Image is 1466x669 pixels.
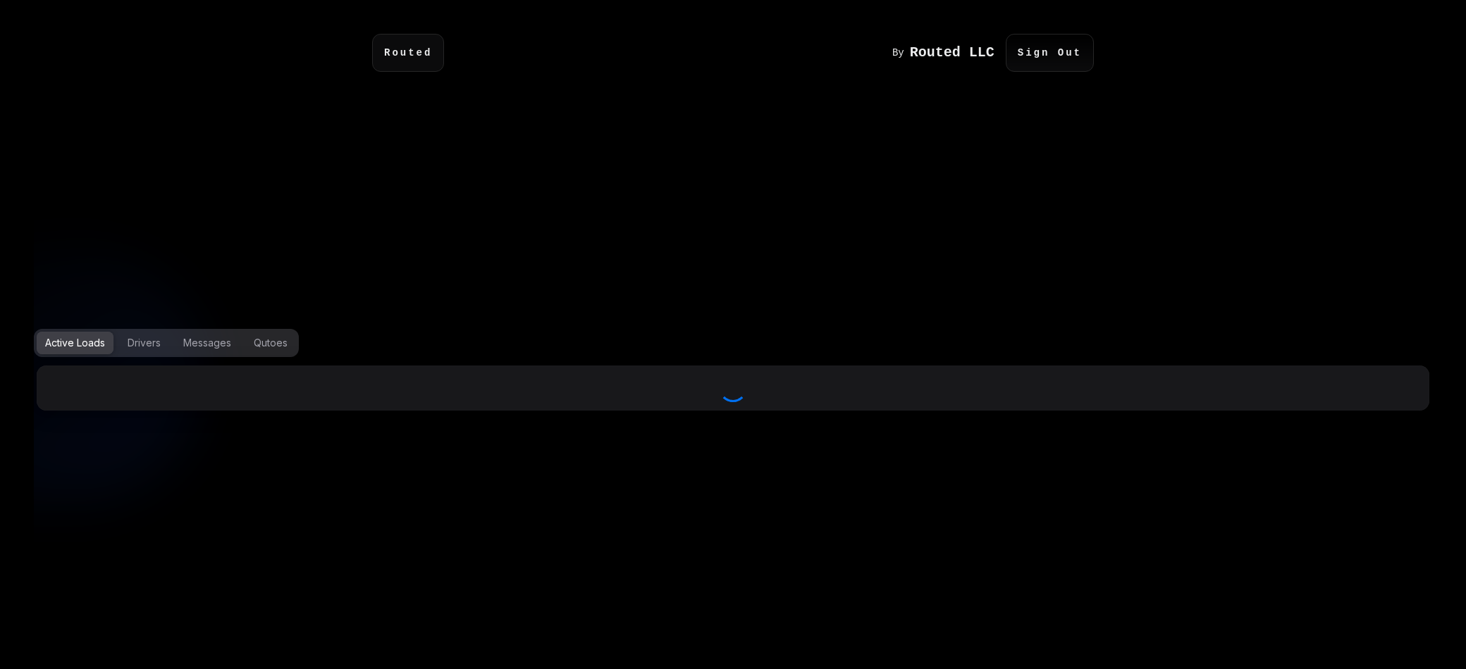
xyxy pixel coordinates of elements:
h1: Routed LLC [910,46,994,60]
a: By Routed LLC [892,46,1006,60]
div: Qutoes [254,336,288,350]
div: Options [34,329,1432,357]
div: Options [34,329,299,357]
code: Sign Out [1018,46,1082,60]
div: Drivers [128,336,161,350]
div: Active Loads [45,336,105,350]
div: Loading [45,374,1421,402]
div: Messages [183,336,231,350]
code: Routed [384,46,432,60]
p: Sign Out [1006,34,1094,72]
